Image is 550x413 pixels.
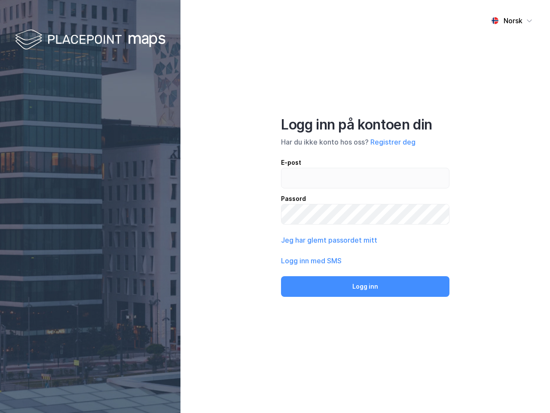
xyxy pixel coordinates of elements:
img: logo-white.f07954bde2210d2a523dddb988cd2aa7.svg [15,28,165,53]
div: Har du ikke konto hos oss? [281,137,449,147]
button: Logg inn [281,276,449,297]
div: Norsk [504,15,522,26]
button: Registrer deg [370,137,416,147]
iframe: Chat Widget [507,372,550,413]
button: Jeg har glemt passordet mitt [281,235,377,245]
div: E-post [281,157,449,168]
div: Logg inn på kontoen din [281,116,449,133]
button: Logg inn med SMS [281,256,342,266]
div: Passord [281,194,449,204]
